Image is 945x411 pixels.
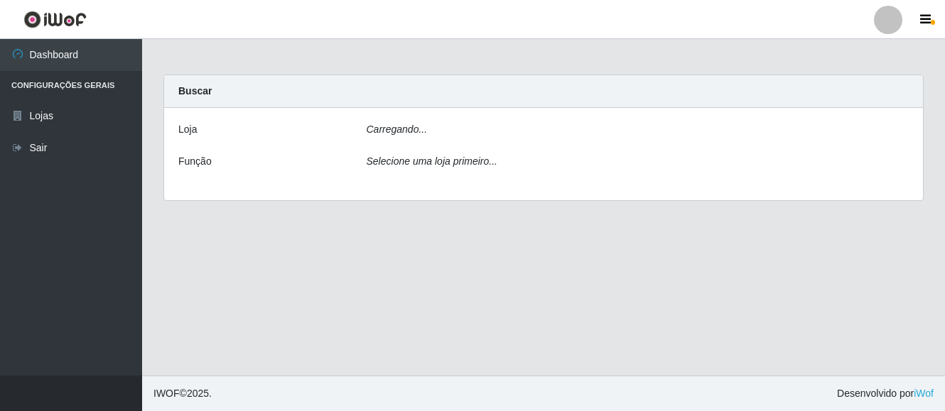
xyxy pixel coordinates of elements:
i: Selecione uma loja primeiro... [367,155,497,167]
img: CoreUI Logo [23,11,87,28]
i: Carregando... [367,124,428,135]
label: Função [178,154,212,169]
strong: Buscar [178,85,212,97]
label: Loja [178,122,197,137]
span: IWOF [153,388,180,399]
span: Desenvolvido por [837,386,934,401]
a: iWof [914,388,934,399]
span: © 2025 . [153,386,212,401]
